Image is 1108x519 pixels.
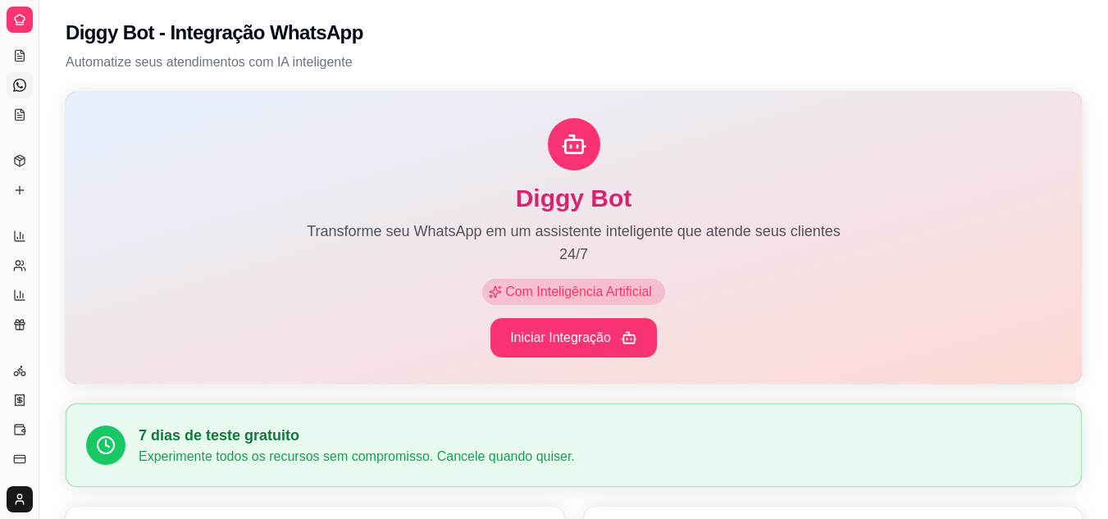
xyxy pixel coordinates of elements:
button: Iniciar Integração [490,318,657,357]
p: Automatize seus atendimentos com IA inteligente [66,52,1082,72]
h3: 7 dias de teste gratuito [139,424,1061,447]
p: Transforme seu WhatsApp em um assistente inteligente que atende seus clientes 24/7 [299,220,850,266]
h1: Diggy Bot [92,184,1056,213]
h2: Diggy Bot - Integração WhatsApp [66,20,363,46]
p: Experimente todos os recursos sem compromisso. Cancele quando quiser. [139,447,1061,467]
span: Com Inteligência Artificial [502,282,659,302]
